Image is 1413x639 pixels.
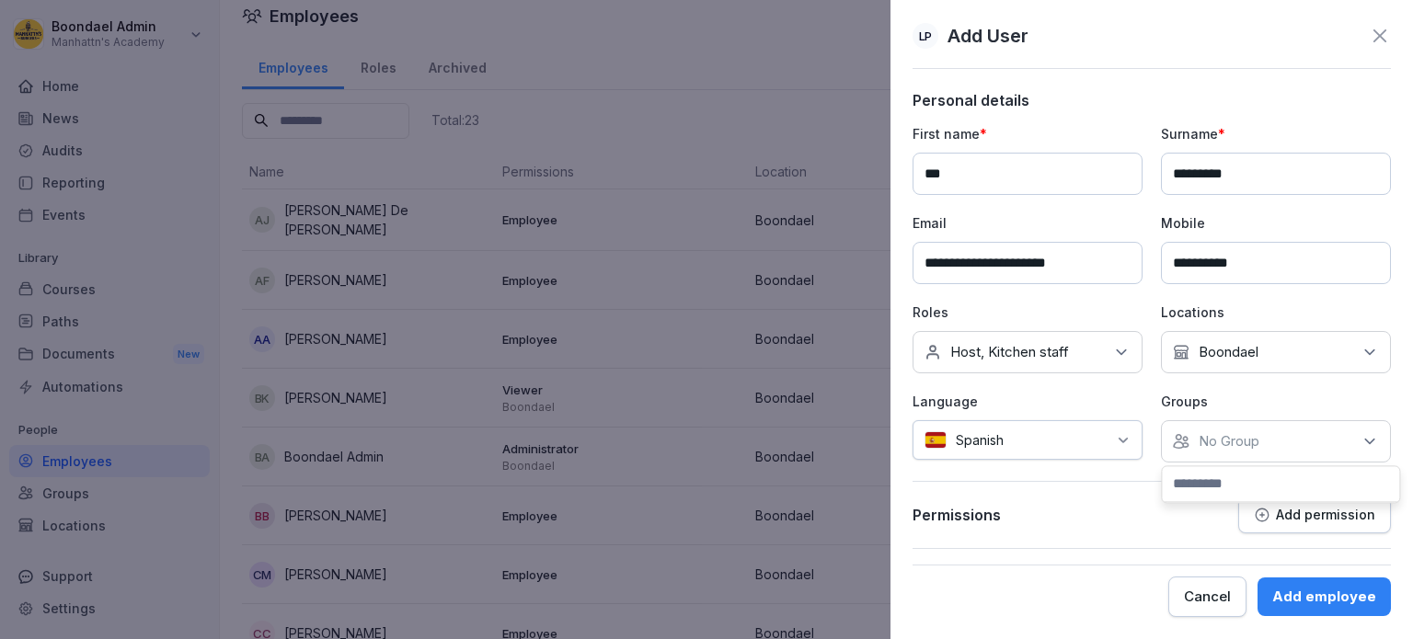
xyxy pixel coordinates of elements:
div: Cancel [1184,587,1231,607]
button: Cancel [1168,576,1246,617]
p: Locations [1161,302,1391,322]
p: Mobile [1161,213,1391,233]
img: es.svg [925,431,947,449]
p: Add User [948,22,1028,50]
button: Add permission [1238,496,1391,533]
p: Host, Kitchen staff [950,343,1069,361]
p: Roles [913,302,1143,322]
button: Add employee [1258,577,1391,616]
p: Language [913,392,1143,411]
div: LP [913,23,938,49]
p: Add permission [1276,508,1375,522]
div: Spanish [913,420,1143,460]
p: First name [913,124,1143,143]
p: Groups [1161,392,1391,411]
div: Add employee [1272,587,1376,607]
p: Boondael [1199,343,1258,361]
p: Personal details [913,91,1391,109]
p: Permissions [913,506,1001,524]
p: Surname [1161,124,1391,143]
p: No Group [1199,432,1259,451]
p: Email [913,213,1143,233]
